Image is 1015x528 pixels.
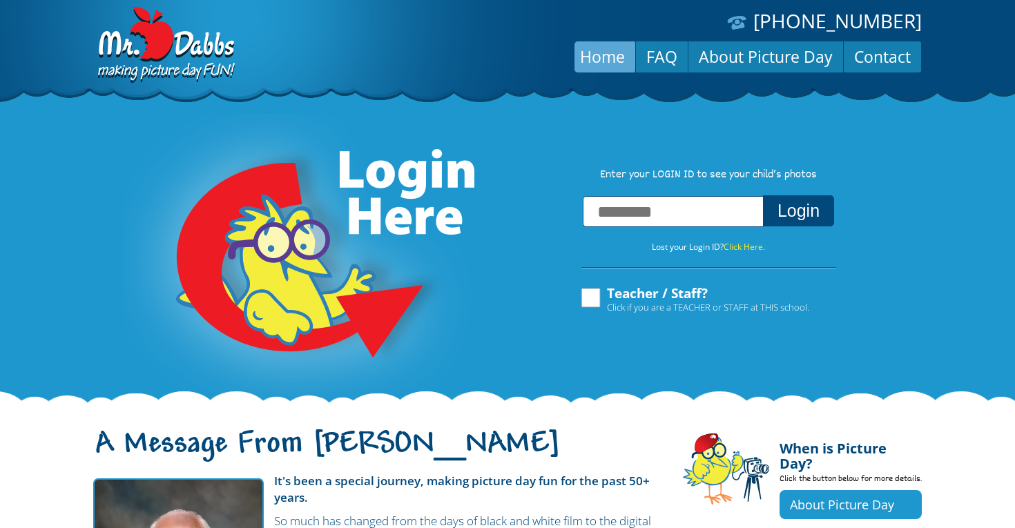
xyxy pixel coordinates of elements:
a: FAQ [636,40,688,73]
p: Enter your LOGIN ID to see your child’s photos [567,168,850,183]
a: Click Here. [724,241,765,253]
a: About Picture Day [780,490,922,519]
a: Home [570,40,635,73]
h4: When is Picture Day? [780,433,922,471]
h1: A Message From [PERSON_NAME] [93,438,662,467]
p: Click the button below for more details. [780,471,922,490]
a: About Picture Day [688,40,843,73]
img: Login Here [124,114,477,404]
a: [PHONE_NUMBER] [753,8,922,34]
strong: It's been a special journey, making picture day fun for the past 50+ years. [274,473,650,505]
label: Teacher / Staff? [579,286,809,313]
p: Lost your Login ID? [567,239,850,255]
button: Login [763,195,834,226]
img: Dabbs Company [93,7,237,84]
a: Contact [844,40,921,73]
span: Click if you are a TEACHER or STAFF at THIS school. [607,300,809,314]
